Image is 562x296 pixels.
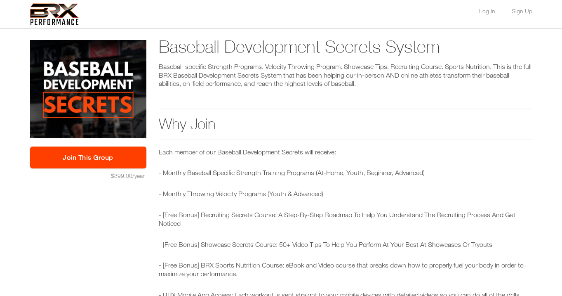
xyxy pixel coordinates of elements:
img: 6f7da32581c89ca25d665dc3aae533e4f14fe3ef_original.svg [30,3,79,25]
p: - Monthly Baseball Specific Strength Training Programs (At-Home, Youth, Beginner, Advanced) [159,168,532,177]
p: - Monthly Throwing Velocity Programs (Youth & Advanced) [159,189,532,198]
span: $399.00/year [111,172,144,179]
p: - [Free Bonus] Recruiting Secrets Course: A Step-By-Step Roadmap To Help You Understand The Recru... [159,211,532,228]
a: Sign Up [512,8,532,14]
h2: Why Join [159,109,532,139]
p: Baseball-specific Strength Programs. Velocity Throwing Program. Showcase Tips. Recruiting Course.... [159,62,532,88]
p: - [Free Bonus] BRX Sports Nutrition Course: eBook and Video course that breaks down how to proper... [159,261,532,278]
img: ios_large.png [30,40,146,138]
h1: Baseball Development Secrets System [159,35,468,59]
p: Each member of our Baseball Development Secrets will receive: [159,148,532,156]
a: Log In [479,8,495,14]
p: - [Free Bonus] Showcase Secrets Course: 50+ Video Tips To Help You Perform At Your Best At Showca... [159,240,532,249]
a: Join This Group [30,147,146,168]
